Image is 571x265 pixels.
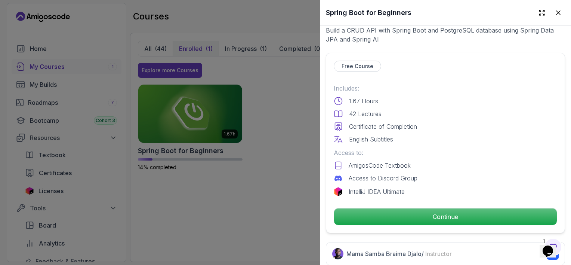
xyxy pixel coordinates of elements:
p: English Subtitles [349,135,393,144]
p: AmigosCode Textbook [349,161,411,170]
p: IntelliJ IDEA Ultimate [349,187,405,196]
button: Continue [334,208,557,225]
span: Instructor [425,250,452,258]
p: 1.67 Hours [349,97,378,106]
p: Certificate of Completion [349,122,417,131]
img: Nelson Djalo [332,248,343,259]
img: jetbrains logo [334,187,343,196]
p: Free Course [342,63,373,70]
button: Expand drawer [535,6,549,19]
p: Includes: [334,84,557,93]
p: Continue [334,208,557,225]
p: Build a CRUD API with Spring Boot and PostgreSQL database using Spring Data JPA and Spring AI [326,26,565,44]
p: Access to Discord Group [349,174,417,183]
p: Mama Samba Braima Djalo / [346,249,452,258]
p: Access to: [334,148,557,157]
p: 42 Lectures [349,109,382,118]
h2: Spring Boot for Beginners [326,7,411,18]
iframe: chat widget [540,235,564,258]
